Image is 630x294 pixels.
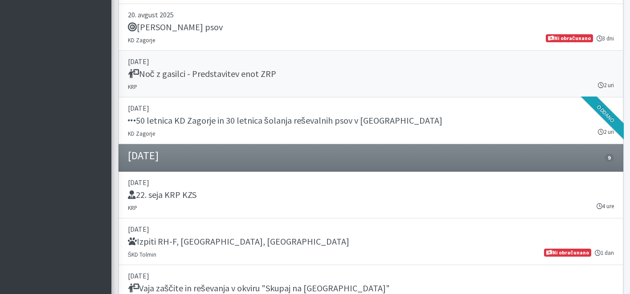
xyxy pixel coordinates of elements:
[595,249,614,257] small: 1 dan
[128,189,196,200] h5: 22. seja KRP KZS
[119,51,623,97] a: [DATE] Noč z gasilci - Predstavitev enot ZRP KRP 2 uri
[119,218,623,265] a: [DATE] Izpiti RH-F, [GEOGRAPHIC_DATA], [GEOGRAPHIC_DATA] ŠKD Tolmin 1 dan Ni obračunano
[597,202,614,210] small: 4 ure
[128,115,442,126] h5: 50 letnica KD Zagorje in 30 letnica šolanja reševalnih psov v [GEOGRAPHIC_DATA]
[544,249,591,257] span: Ni obračunano
[128,36,155,44] small: KD Zagorje
[598,81,614,89] small: 2 uri
[128,270,614,281] p: [DATE]
[128,56,614,67] p: [DATE]
[128,224,614,234] p: [DATE]
[119,4,623,51] a: 20. avgust 2025 [PERSON_NAME] psov KD Zagorje 3 dni Ni obračunano
[128,236,349,247] h5: Izpiti RH-F, [GEOGRAPHIC_DATA], [GEOGRAPHIC_DATA]
[128,130,155,137] small: KD Zagorje
[119,172,623,218] a: [DATE] 22. seja KRP KZS KRP 4 ure
[597,34,614,43] small: 3 dni
[128,204,137,211] small: KRP
[128,83,137,90] small: KRP
[128,22,223,32] h5: [PERSON_NAME] psov
[605,154,614,162] span: 9
[546,34,593,42] span: Ni obračunano
[128,283,390,294] h5: Vaja zaščite in reševanja v okviru "Skupaj na [GEOGRAPHIC_DATA]"
[128,103,614,113] p: [DATE]
[128,68,276,79] h5: Noč z gasilci - Predstavitev enot ZRP
[128,177,614,188] p: [DATE]
[128,149,159,162] h4: [DATE]
[128,251,157,258] small: ŠKD Tolmin
[119,97,623,144] a: [DATE] 50 letnica KD Zagorje in 30 letnica šolanja reševalnih psov v [GEOGRAPHIC_DATA] KD Zagorje...
[128,9,614,20] p: 20. avgust 2025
